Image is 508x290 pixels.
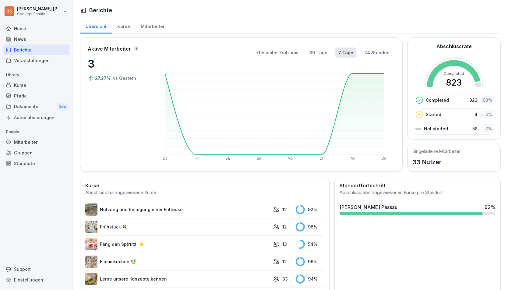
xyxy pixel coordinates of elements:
p: Not started [424,126,448,132]
h2: Standortfortschritt [340,182,496,189]
text: Mo [288,156,293,161]
p: 33 Nutzer [413,157,461,167]
p: People [3,127,69,137]
div: Abschluss für zugewiesene Kurse [85,189,324,196]
text: Mi [351,156,355,161]
img: n6mw6n4d96pxhuc2jbr164bu.png [85,221,97,233]
button: Gesamter Zeitraum [254,48,302,58]
a: Pfade [3,90,69,101]
p: Completed [426,97,449,103]
a: Standorte [3,158,69,169]
div: Dokumente [3,101,69,112]
p: 4 [474,111,478,118]
div: 94 % [296,274,324,284]
p: 33 [282,276,288,282]
a: Veranstaltungen [3,55,69,66]
div: 7 % [481,124,494,133]
div: [PERSON_NAME] Passau [340,203,397,211]
img: b2msvuojt3s6egexuweix326.png [85,203,97,216]
p: 12 [282,206,287,213]
h2: Abschlussrate [436,43,472,50]
div: 54 % [296,240,324,249]
a: Mitarbeiter [3,137,69,147]
a: Lerne unsere Konzepte kennen [85,273,270,285]
h5: Eingeladene Mitarbeiter [413,148,461,154]
img: ssvnl9aim273pmzdbnjk7g2q.png [85,273,97,285]
div: New [57,103,68,110]
text: Di [320,156,323,161]
a: Frühstück 🍳 [85,221,270,233]
p: 3 [88,55,149,72]
div: 92 % [296,205,324,214]
p: 823 [469,97,478,103]
img: jb643umo8xb48cipqni77y3i.png [85,256,97,268]
div: Support [3,264,69,274]
div: 96 % [296,222,324,232]
a: Berichte [3,44,69,55]
div: Abschluss aller zugewiesenen Kurse pro Standort [340,189,496,196]
img: lisxt29zix8d85hqugm5p1kp.png [85,238,97,250]
a: [PERSON_NAME] Passau92% [337,201,498,217]
p: Aktive Mitarbeiter [88,45,131,52]
a: Automatisierungen [3,112,69,123]
a: Home [3,23,69,34]
p: 27.27% [95,75,112,81]
a: News [3,34,69,44]
p: 13 [282,241,287,247]
text: Do [163,156,168,161]
button: 7 Tage [335,48,356,58]
a: Kurse [3,80,69,90]
a: Einstellungen [3,274,69,285]
a: Mitarbeiter [135,18,170,34]
a: Fang den Sp(r)itz! ☀️ [85,238,270,250]
p: 58 [472,126,478,132]
text: Do [382,156,386,161]
p: 12 [282,258,287,265]
p: Started [426,111,441,118]
button: 24 Stunden [361,48,393,58]
h2: Kurse [85,182,324,189]
a: Kurse [112,18,135,34]
button: 30 Tage [306,48,330,58]
text: Fr [195,156,198,161]
text: Sa [225,156,230,161]
div: 96 % [296,257,324,266]
a: Gruppen [3,147,69,158]
p: Concept Family [17,12,62,16]
p: Library [3,70,69,80]
div: 0 % [481,110,494,119]
div: 92 % [485,203,496,211]
p: 12 [282,224,287,230]
a: Flammkuchen 🌿 [85,256,270,268]
p: vs Gestern [113,75,136,81]
a: Nutzung und Reinigung einer Fritteuse [85,203,270,216]
div: 93 % [481,96,494,104]
text: So [257,156,261,161]
a: DokumenteNew [3,101,69,112]
p: [PERSON_NAME] [PERSON_NAME] [17,6,62,12]
a: Übersicht [80,18,112,34]
h1: Berichte [89,6,112,14]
